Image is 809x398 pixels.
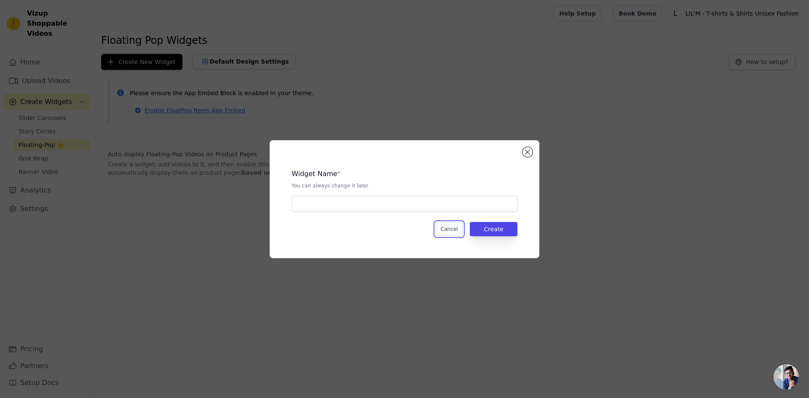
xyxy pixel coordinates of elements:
button: Close modal [522,147,533,157]
button: Create [470,222,517,236]
button: Cancel [435,222,463,236]
a: Open chat [774,364,799,390]
legend: Widget Name [292,169,338,179]
p: You can always change it later [292,182,517,189]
